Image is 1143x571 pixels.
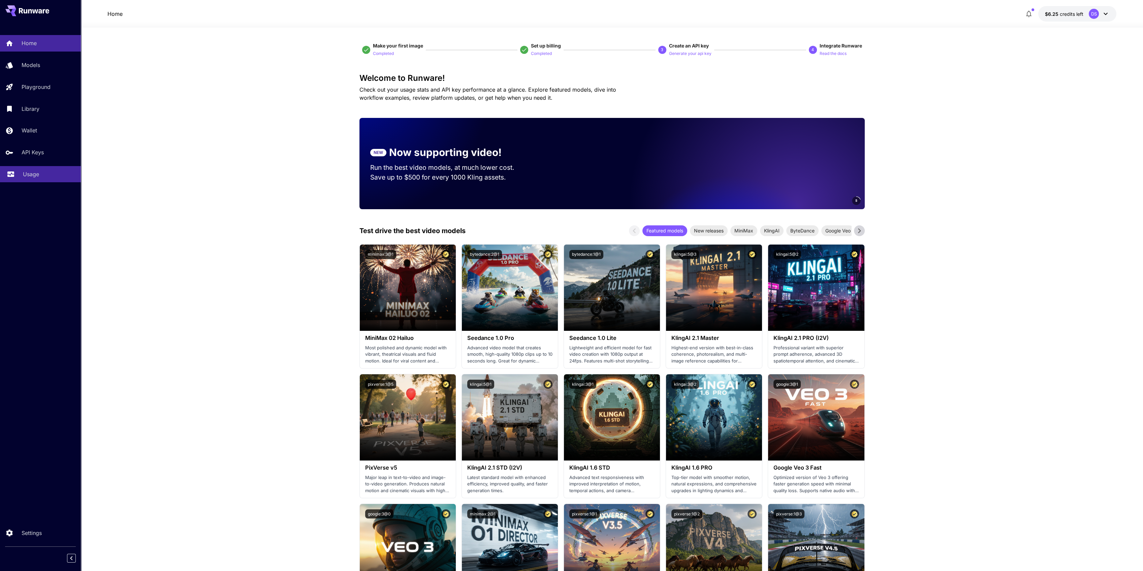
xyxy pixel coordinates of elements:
[855,198,857,203] span: 5
[773,345,859,364] p: Professional variant with superior prompt adherence, advanced 3D spatiotemporal attention, and ci...
[773,465,859,471] h3: Google Veo 3 Fast
[760,225,784,236] div: KlingAI
[373,51,394,57] p: Completed
[467,465,552,471] h3: KlingAI 2.1 STD (I2V)
[1089,9,1099,19] div: DS
[543,509,552,518] button: Certified Model – Vetted for best performance and includes a commercial license.
[1060,11,1083,17] span: credits left
[370,163,527,172] p: Run the best video models, at much lower cost.
[850,380,859,389] button: Certified Model – Vetted for best performance and includes a commercial license.
[850,250,859,259] button: Certified Model – Vetted for best performance and includes a commercial license.
[467,250,502,259] button: bytedance:2@1
[569,465,655,471] h3: KlingAI 1.6 STD
[820,43,862,49] span: Integrate Runware
[360,374,456,461] img: alt
[821,227,855,234] span: Google Veo
[820,51,847,57] p: Read the docs
[359,73,865,83] h3: Welcome to Runware!
[543,380,552,389] button: Certified Model – Vetted for best performance and includes a commercial license.
[1045,10,1083,18] div: $6.24645
[666,245,762,331] img: alt
[669,49,711,57] button: Generate your api key
[107,10,123,18] nav: breadcrumb
[23,170,39,178] p: Usage
[462,374,558,461] img: alt
[359,226,466,236] p: Test drive the best video models
[531,49,552,57] button: Completed
[671,345,757,364] p: Highest-end version with best-in-class coherence, photorealism, and multi-image reference capabil...
[22,39,37,47] p: Home
[821,225,855,236] div: Google Veo
[370,172,527,182] p: Save up to $500 for every 1000 Kling assets.
[365,465,450,471] h3: PixVerse v5
[373,43,423,49] span: Make your first image
[569,250,603,259] button: bytedance:1@1
[730,227,757,234] span: MiniMax
[773,509,804,518] button: pixverse:1@3
[773,335,859,341] h3: KlingAI 2.1 PRO (I2V)
[730,225,757,236] div: MiniMax
[467,380,494,389] button: klingai:5@1
[360,245,456,331] img: alt
[467,345,552,364] p: Advanced video model that creates smooth, high-quality 1080p clips up to 10 seconds long. Great f...
[543,250,552,259] button: Certified Model – Vetted for best performance and includes a commercial license.
[564,374,660,461] img: alt
[389,145,502,160] p: Now supporting video!
[441,250,450,259] button: Certified Model – Vetted for best performance and includes a commercial license.
[645,380,655,389] button: Certified Model – Vetted for best performance and includes a commercial license.
[569,380,596,389] button: klingai:3@1
[773,380,801,389] button: google:3@1
[441,380,450,389] button: Certified Model – Vetted for best performance and includes a commercial license.
[22,126,37,134] p: Wallet
[22,148,44,156] p: API Keys
[365,345,450,364] p: Most polished and dynamic model with vibrant, theatrical visuals and fluid motion. Ideal for vira...
[786,225,819,236] div: ByteDance
[569,345,655,364] p: Lightweight and efficient model for fast video creation with 1080p output at 24fps. Features mult...
[374,150,383,156] p: NEW
[467,509,498,518] button: minimax:2@1
[773,474,859,494] p: Optimized version of Veo 3 offering faster generation speed with minimal quality loss. Supports n...
[22,83,51,91] p: Playground
[645,509,655,518] button: Certified Model – Vetted for best performance and includes a commercial license.
[365,509,393,518] button: google:3@0
[690,225,728,236] div: New releases
[107,10,123,18] a: Home
[645,250,655,259] button: Certified Model – Vetted for best performance and includes a commercial license.
[365,250,396,259] button: minimax:3@1
[365,380,396,389] button: pixverse:1@5
[467,474,552,494] p: Latest standard model with enhanced efficiency, improved quality, and faster generation times.
[671,474,757,494] p: Top-tier model with smoother motion, natural expressions, and comprehensive upgrades in lighting ...
[22,529,42,537] p: Settings
[365,335,450,341] h3: MiniMax 02 Hailuo
[569,335,655,341] h3: Seedance 1.0 Lite
[666,374,762,461] img: alt
[669,51,711,57] p: Generate your api key
[1045,11,1060,17] span: $6.25
[467,335,552,341] h3: Seedance 1.0 Pro
[671,250,699,259] button: klingai:5@3
[441,509,450,518] button: Certified Model – Vetted for best performance and includes a commercial license.
[72,552,81,564] div: Collapse sidebar
[661,47,663,53] p: 3
[748,380,757,389] button: Certified Model – Vetted for best performance and includes a commercial license.
[786,227,819,234] span: ByteDance
[671,465,757,471] h3: KlingAI 1.6 PRO
[768,374,864,461] img: alt
[365,474,450,494] p: Major leap in text-to-video and image-to-video generation. Produces natural motion and cinematic ...
[812,47,814,53] p: 4
[22,105,39,113] p: Library
[773,250,801,259] button: klingai:5@2
[22,61,40,69] p: Models
[671,380,699,389] button: klingai:3@2
[642,225,687,236] div: Featured models
[671,509,702,518] button: pixverse:1@2
[748,250,757,259] button: Certified Model – Vetted for best performance and includes a commercial license.
[564,245,660,331] img: alt
[67,554,76,563] button: Collapse sidebar
[671,335,757,341] h3: KlingAI 2.1 Master
[359,86,616,101] span: Check out your usage stats and API key performance at a glance. Explore featured models, dive int...
[850,509,859,518] button: Certified Model – Vetted for best performance and includes a commercial license.
[462,245,558,331] img: alt
[569,509,600,518] button: pixverse:1@1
